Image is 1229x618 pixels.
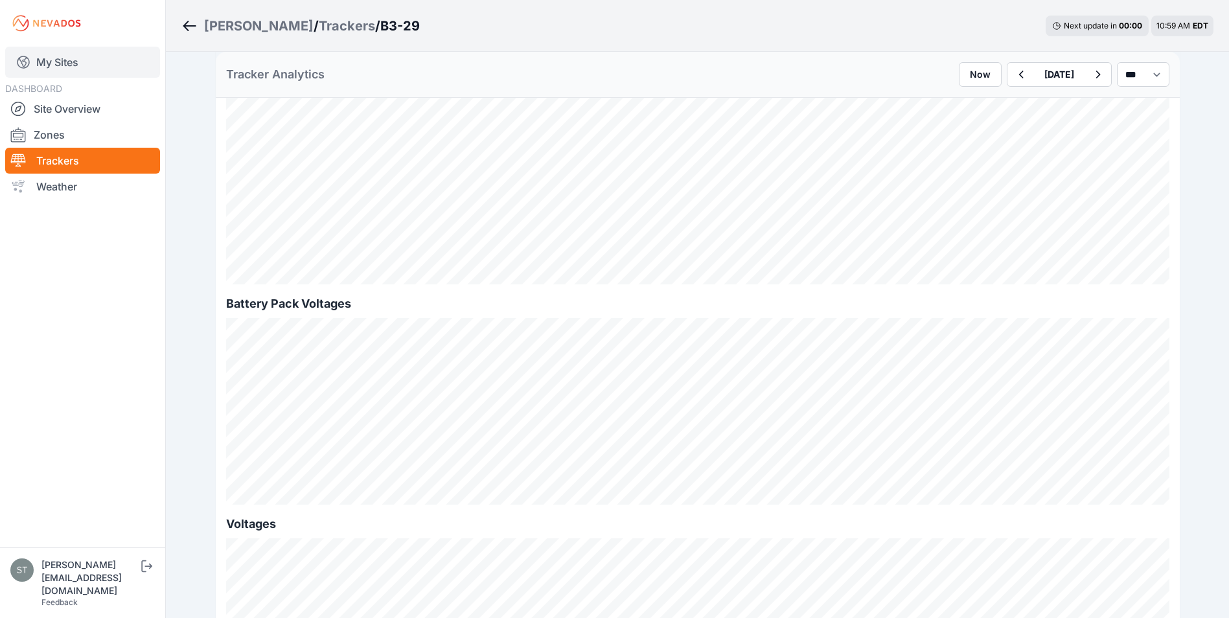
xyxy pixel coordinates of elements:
[10,13,83,34] img: Nevados
[41,558,139,597] div: [PERSON_NAME][EMAIL_ADDRESS][DOMAIN_NAME]
[375,17,380,35] span: /
[226,515,1169,533] h2: Voltages
[5,174,160,200] a: Weather
[5,96,160,122] a: Site Overview
[1064,21,1117,30] span: Next update in
[226,65,325,84] h2: Tracker Analytics
[1156,21,1190,30] span: 10:59 AM
[181,9,420,43] nav: Breadcrumb
[959,62,1002,87] button: Now
[41,597,78,607] a: Feedback
[5,47,160,78] a: My Sites
[5,83,62,94] span: DASHBOARD
[319,17,375,35] a: Trackers
[204,17,314,35] a: [PERSON_NAME]
[10,558,34,582] img: steve@nevados.solar
[1193,21,1208,30] span: EDT
[5,148,160,174] a: Trackers
[1119,21,1142,31] div: 00 : 00
[226,295,1169,313] h2: Battery Pack Voltages
[1034,63,1085,86] button: [DATE]
[380,17,420,35] h3: B3-29
[314,17,319,35] span: /
[5,122,160,148] a: Zones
